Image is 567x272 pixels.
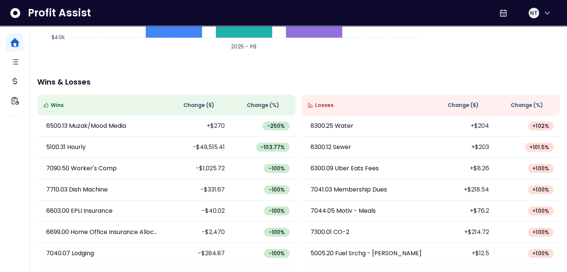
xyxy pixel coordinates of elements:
[311,206,376,215] p: 7044.05 Motiv - Meals
[51,101,64,109] span: Wins
[166,222,231,243] td: -$2,470
[532,186,549,193] span: + 100 %
[166,179,231,200] td: -$331.67
[532,165,549,172] span: + 100 %
[315,101,334,109] span: Losses
[532,228,549,236] span: + 100 %
[268,207,285,215] span: -100 %
[431,158,495,179] td: +$8.26
[532,207,549,215] span: + 100 %
[532,250,549,257] span: + 100 %
[166,116,231,137] td: +$270
[268,186,285,193] span: -100 %
[431,243,495,264] td: +$12.5
[431,116,495,137] td: +$204
[28,6,91,20] span: Profit Assist
[46,206,113,215] p: 6803.00 EPLI Insurance
[46,121,126,130] p: 6500.13 Muzak/Mood Media
[37,78,560,86] p: Wins & Losses
[166,137,231,158] td: -$49,515.41
[532,122,549,130] span: + 102 %
[46,143,86,152] p: 5100.31 Hourly
[46,228,157,237] p: 6899.00 Home Office Insurance Allocations
[311,228,349,237] p: 7300.01 CO-2
[268,228,285,236] span: -100 %
[311,121,353,130] p: 8300.25 Water
[311,164,379,173] p: 6300.09 Uber Eats Fees
[46,249,94,258] p: 7040.07 Lodging
[431,179,495,200] td: +$218.54
[530,9,537,17] span: NT
[268,165,285,172] span: -100 %
[431,222,495,243] td: +$214.72
[431,137,495,158] td: +$203
[46,185,108,194] p: 7710.03 Dish Machine
[311,185,387,194] p: 7041.03 Membership Dues
[261,143,285,151] span: -103.77 %
[511,101,543,109] span: Change (%)
[166,243,231,264] td: -$284.87
[448,101,479,109] span: Change ( $ )
[166,158,231,179] td: -$1,025.72
[51,34,65,41] text: $40K
[311,249,422,258] p: 5005.20 Fuel Srchg - [PERSON_NAME]
[166,200,231,222] td: -$40.02
[46,164,117,173] p: 7090.50 Worker's Comp
[231,43,256,50] text: 2025 - P8
[529,143,549,151] span: + 101.5 %
[311,143,351,152] p: 8300.12 Sewer
[247,101,279,109] span: Change (%)
[268,250,285,257] span: -100 %
[431,200,495,222] td: +$76.2
[183,101,214,109] span: Change ( $ )
[267,122,285,130] span: -250 %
